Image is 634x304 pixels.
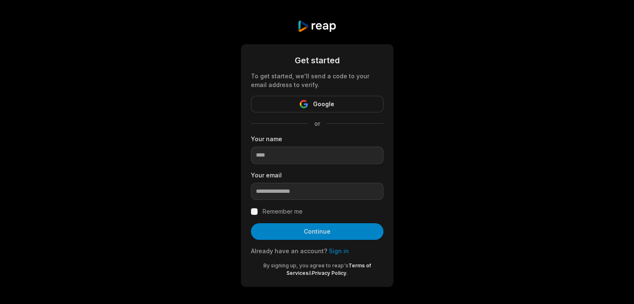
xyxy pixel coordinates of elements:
[263,262,348,269] span: By signing up, you agree to reap's
[297,20,337,32] img: reap
[312,270,346,276] a: Privacy Policy
[308,119,327,128] span: or
[251,171,383,179] label: Your email
[313,99,334,109] span: Google
[251,135,383,143] label: Your name
[308,270,312,276] span: &
[346,270,348,276] span: .
[263,207,303,217] label: Remember me
[251,96,383,112] button: Google
[286,262,371,276] a: Terms of Services
[251,54,383,67] div: Get started
[251,72,383,89] div: To get started, we'll send a code to your email address to verify.
[329,247,349,254] a: Sign in
[251,223,383,240] button: Continue
[251,247,327,254] span: Already have an account?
